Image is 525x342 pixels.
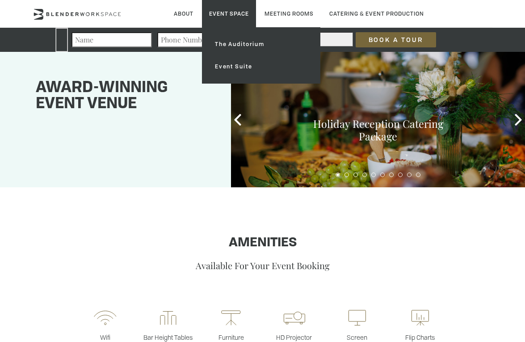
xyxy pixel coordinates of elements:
input: Book a Tour [356,32,436,47]
p: Furniture [200,333,263,342]
p: HD Projector [263,333,326,342]
p: Bar Height Tables [137,333,200,342]
iframe: Chat Widget [480,299,525,342]
h1: Award-winning event venue [36,80,209,112]
p: Wifi [74,333,137,342]
p: Flip Charts [389,333,452,342]
input: Name [71,32,152,47]
a: Holiday Reception Catering Package [313,117,443,143]
a: Event Suite [208,55,315,78]
p: Screen [326,333,389,342]
input: Phone Number [157,32,238,47]
a: The Auditorium [208,33,315,55]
